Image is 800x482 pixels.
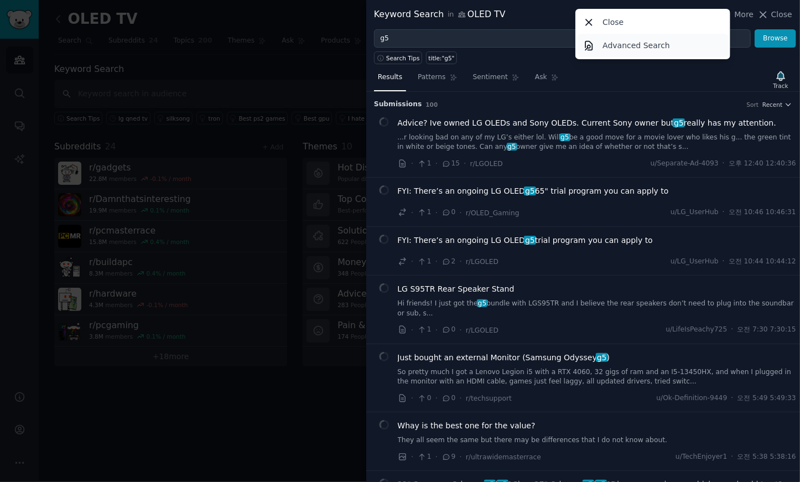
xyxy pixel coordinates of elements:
[417,452,431,462] span: 1
[441,257,455,267] span: 2
[460,256,462,267] span: ·
[398,283,515,295] a: LG S95TR Rear Speaker Stand
[411,158,413,169] span: ·
[374,51,422,64] button: Search Tips
[441,159,460,169] span: 15
[578,34,729,57] a: Advanced Search
[426,101,438,108] span: 100
[460,392,462,404] span: ·
[398,235,653,246] a: FYI: There’s an ongoing LG OLEDg5trial program you can apply to
[426,51,457,64] a: title:"g5"
[398,367,797,387] a: So pretty much I got a Lenovo Legion i5 with a RTX 4060, 32 gigs of ram and an I5-13450HX, and wh...
[411,207,413,219] span: ·
[762,101,782,108] span: Recent
[435,324,438,336] span: ·
[378,72,402,82] span: Results
[673,118,684,127] span: g5
[737,452,796,462] span: 오전 5:38 5:38:16
[374,8,506,22] div: Keyword Search OLED TV
[417,393,431,403] span: 0
[657,393,728,403] span: u/Ok-Definition-9449
[386,54,420,62] span: Search Tips
[417,325,431,335] span: 1
[737,325,796,335] span: 오전 7:30 7:30:15
[602,17,624,28] p: Close
[469,69,523,91] a: Sentiment
[398,299,797,318] a: Hi friends! I just got theg5bundle with LGS95TR and I believe the rear speakers don’t need to plu...
[411,392,413,404] span: ·
[374,100,422,110] span: Submission s
[411,256,413,267] span: ·
[441,325,455,335] span: 0
[398,117,777,129] a: Advice? Ive owned LG OLEDs and Sony OLEDs. Current Sony owner butg5really has my attention.
[651,159,719,169] span: u/Separate-Ad-4093
[418,72,445,82] span: Patterns
[729,257,796,267] span: 오전 10:44 10:44:12
[755,29,796,48] button: Browse
[466,258,498,266] span: r/LGOLED
[441,452,455,462] span: 9
[531,69,563,91] a: Ask
[524,186,536,195] span: g5
[414,69,461,91] a: Patterns
[411,324,413,336] span: ·
[398,436,797,445] a: They all seem the same but there may be differences that I do not know about.
[398,185,669,197] span: FYI: There’s an ongoing LG OLED 65" trial program you can apply to
[417,208,431,217] span: 1
[466,326,498,334] span: r/LGOLED
[441,208,455,217] span: 0
[464,158,466,169] span: ·
[773,82,788,90] div: Track
[435,207,438,219] span: ·
[723,159,725,169] span: ·
[466,453,541,461] span: r/ultrawidemasterrace
[729,159,796,169] span: 오후 12:40 12:40:36
[417,257,431,267] span: 1
[417,159,431,169] span: 1
[374,69,406,91] a: Results
[398,117,777,129] span: Advice? Ive owned LG OLEDs and Sony OLEDs. Current Sony owner but really has my attention.
[596,353,607,362] span: g5
[466,395,512,402] span: r/techsupport
[441,393,455,403] span: 0
[435,392,438,404] span: ·
[473,72,508,82] span: Sentiment
[398,133,797,152] a: ...r looking bad on any of my LG’s either lol. Willg5be a good move for a movie lover who likes h...
[757,9,792,20] button: Close
[524,236,536,245] span: g5
[398,420,536,432] a: Whay is the best one for the value?
[737,393,796,403] span: 오전 5:49 5:49:33
[398,352,610,364] a: Just bought an external Monitor (Samsung Odysseyg5)
[435,451,438,463] span: ·
[535,72,547,82] span: Ask
[731,325,734,335] span: ·
[676,452,727,462] span: u/TechEnjoyer1
[398,352,610,364] span: Just bought an external Monitor (Samsung Odyssey )
[671,257,719,267] span: u/LG_UserHub
[723,208,725,217] span: ·
[411,451,413,463] span: ·
[560,133,570,141] span: g5
[398,185,669,197] a: FYI: There’s an ongoing LG OLEDg565" trial program you can apply to
[731,452,734,462] span: ·
[466,209,520,217] span: r/OLED_Gaming
[507,143,517,151] span: g5
[770,68,792,91] button: Track
[723,257,725,267] span: ·
[477,299,487,307] span: g5
[771,9,792,20] span: Close
[602,40,670,51] p: Advanced Search
[429,54,455,62] div: title:"g5"
[448,10,454,20] span: in
[398,235,653,246] span: FYI: There’s an ongoing LG OLED trial program you can apply to
[747,101,759,108] div: Sort
[460,324,462,336] span: ·
[470,160,503,168] span: r/LGOLED
[762,101,792,108] button: Recent
[435,256,438,267] span: ·
[671,208,719,217] span: u/LG_UserHub
[731,393,734,403] span: ·
[723,9,754,20] button: More
[666,325,727,335] span: u/LifeIsPeachy725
